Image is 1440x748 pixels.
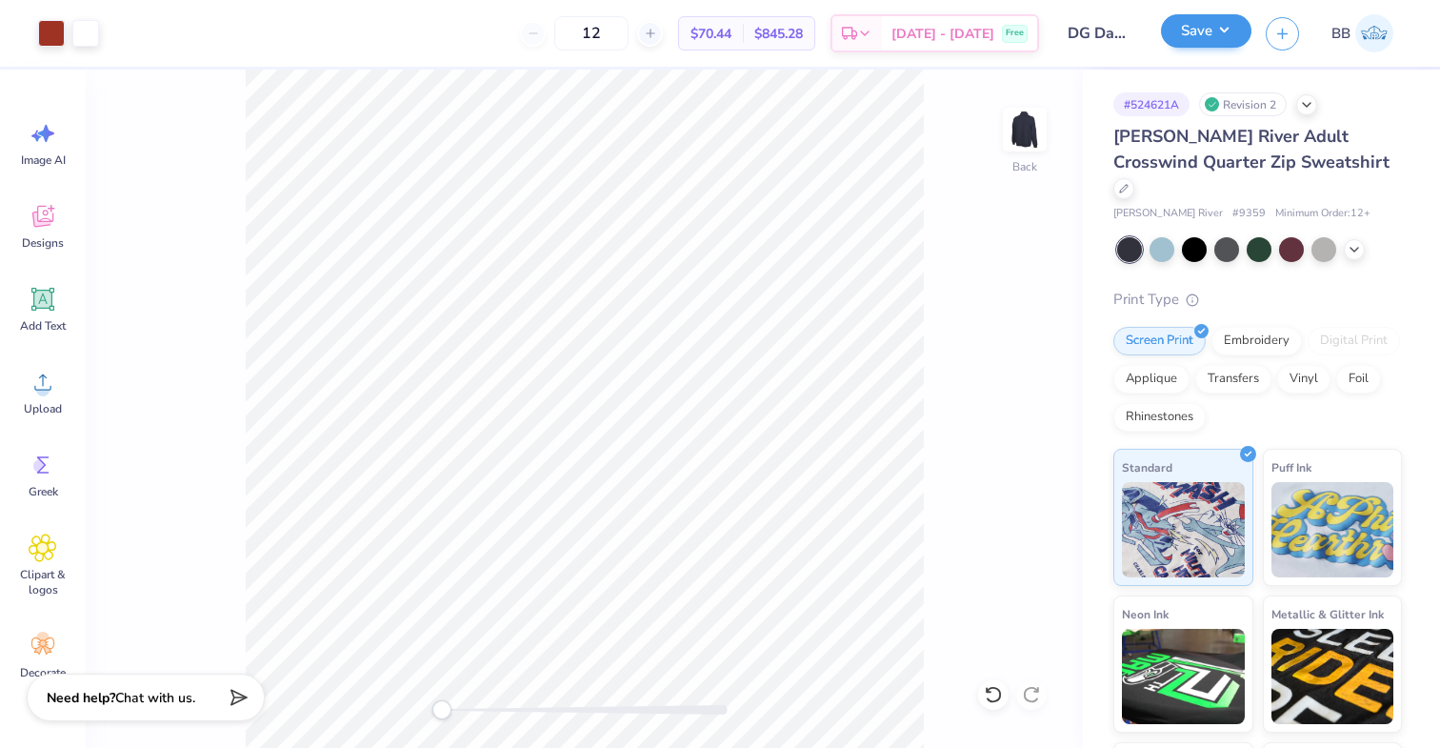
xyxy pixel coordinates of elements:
[1113,289,1402,311] div: Print Type
[24,401,62,416] span: Upload
[1113,365,1190,394] div: Applique
[1275,206,1370,222] span: Minimum Order: 12 +
[1336,365,1381,394] div: Foil
[1122,482,1245,577] img: Standard
[1113,403,1206,432] div: Rhinestones
[1122,604,1169,624] span: Neon Ink
[11,567,74,597] span: Clipart & logos
[432,700,451,719] div: Accessibility label
[1211,327,1302,355] div: Embroidery
[29,484,58,499] span: Greek
[1006,27,1024,40] span: Free
[1012,158,1037,175] div: Back
[1006,111,1044,149] img: Back
[1271,482,1394,577] img: Puff Ink
[1271,604,1384,624] span: Metallic & Glitter Ink
[1053,14,1147,52] input: Untitled Design
[47,689,115,707] strong: Need help?
[1277,365,1330,394] div: Vinyl
[1271,457,1311,477] span: Puff Ink
[115,689,195,707] span: Chat with us.
[21,152,66,168] span: Image AI
[1122,457,1172,477] span: Standard
[20,318,66,334] span: Add Text
[22,235,64,251] span: Designs
[1308,327,1400,355] div: Digital Print
[1113,206,1223,222] span: [PERSON_NAME] River
[1323,14,1402,52] a: BB
[891,24,994,44] span: [DATE] - [DATE]
[754,24,803,44] span: $845.28
[1113,125,1390,173] span: [PERSON_NAME] River Adult Crosswind Quarter Zip Sweatshirt
[1122,629,1245,724] img: Neon Ink
[1113,92,1190,116] div: # 524621A
[690,24,731,44] span: $70.44
[1113,327,1206,355] div: Screen Print
[20,665,66,680] span: Decorate
[1199,92,1287,116] div: Revision 2
[1331,23,1350,45] span: BB
[1355,14,1393,52] img: Bennett Barth
[1161,14,1251,48] button: Save
[1232,206,1266,222] span: # 9359
[1195,365,1271,394] div: Transfers
[554,16,629,51] input: – –
[1271,629,1394,724] img: Metallic & Glitter Ink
